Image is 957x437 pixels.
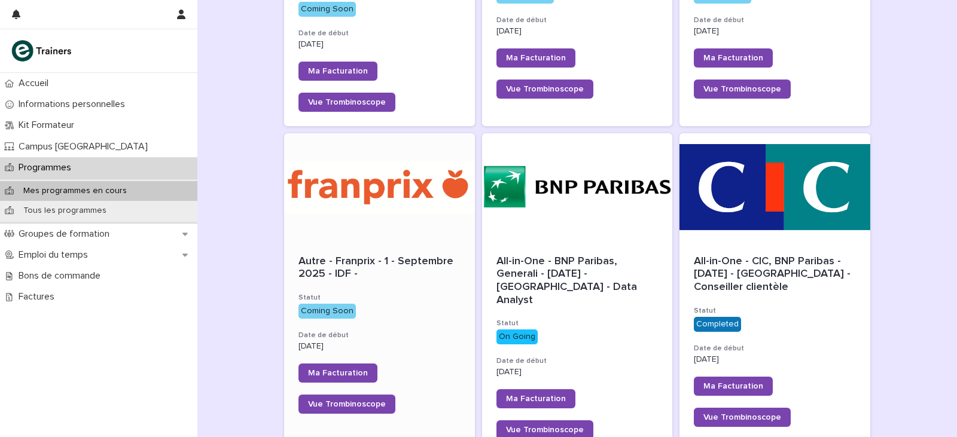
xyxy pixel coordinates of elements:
h3: Statut [694,306,856,316]
div: Coming Soon [298,304,356,319]
span: Ma Facturation [506,54,566,62]
p: [DATE] [298,341,461,352]
span: Vue Trombinoscope [506,426,584,434]
span: Ma Facturation [506,395,566,403]
a: Ma Facturation [298,363,377,383]
span: Vue Trombinoscope [506,85,584,93]
h3: Date de début [298,331,461,340]
a: Vue Trombinoscope [298,395,395,414]
span: Vue Trombinoscope [308,98,386,106]
p: [DATE] [694,355,856,365]
p: Informations personnelles [14,99,135,110]
h3: Date de début [694,344,856,353]
a: Vue Trombinoscope [298,93,395,112]
h3: Date de début [496,356,659,366]
span: Vue Trombinoscope [308,400,386,408]
div: Coming Soon [298,2,356,17]
a: Vue Trombinoscope [694,408,791,427]
span: Autre - Franprix - 1 - Septembre 2025 - IDF - [298,256,456,280]
span: Ma Facturation [703,54,763,62]
span: Vue Trombinoscope [703,85,781,93]
a: Ma Facturation [694,377,773,396]
img: K0CqGN7SDeD6s4JG8KQk [10,39,75,63]
div: On Going [496,329,538,344]
p: [DATE] [496,367,659,377]
p: Groupes de formation [14,228,119,240]
h3: Date de début [496,16,659,25]
p: [DATE] [694,26,856,36]
p: Mes programmes en cours [14,186,136,196]
span: Ma Facturation [308,369,368,377]
p: Accueil [14,78,58,89]
a: Vue Trombinoscope [496,80,593,99]
p: Campus [GEOGRAPHIC_DATA] [14,141,157,152]
p: Tous les programmes [14,206,116,216]
p: Emploi du temps [14,249,97,261]
h3: Statut [496,319,659,328]
span: Vue Trombinoscope [703,413,781,421]
p: [DATE] [496,26,659,36]
p: Kit Formateur [14,120,84,131]
a: Ma Facturation [496,48,575,68]
a: Ma Facturation [694,48,773,68]
span: Ma Facturation [308,67,368,75]
p: Programmes [14,162,81,173]
h3: Date de début [694,16,856,25]
p: Factures [14,291,64,302]
span: All-in-One - BNP Paribas, Generali - [DATE] - [GEOGRAPHIC_DATA] - Data Analyst [496,256,640,305]
p: [DATE] [298,39,461,50]
span: Ma Facturation [703,382,763,390]
h3: Statut [298,293,461,302]
span: All-in-One - CIC, BNP Paribas - [DATE] - [GEOGRAPHIC_DATA] - Conseiller clientèle [694,256,854,292]
div: Completed [694,317,741,332]
a: Ma Facturation [298,62,377,81]
a: Ma Facturation [496,389,575,408]
p: Bons de commande [14,270,110,282]
h3: Date de début [298,29,461,38]
a: Vue Trombinoscope [694,80,791,99]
